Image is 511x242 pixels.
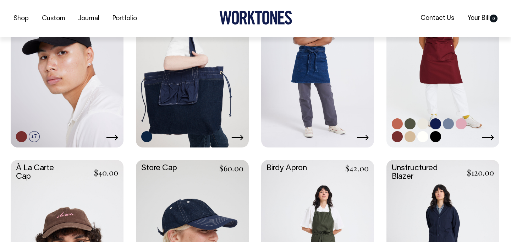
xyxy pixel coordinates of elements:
[490,15,498,22] span: 0
[11,13,32,25] a: Shop
[39,13,68,25] a: Custom
[29,131,40,142] span: +7
[418,12,457,24] a: Contact Us
[75,13,102,25] a: Journal
[465,12,500,24] a: Your Bill0
[110,13,140,25] a: Portfolio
